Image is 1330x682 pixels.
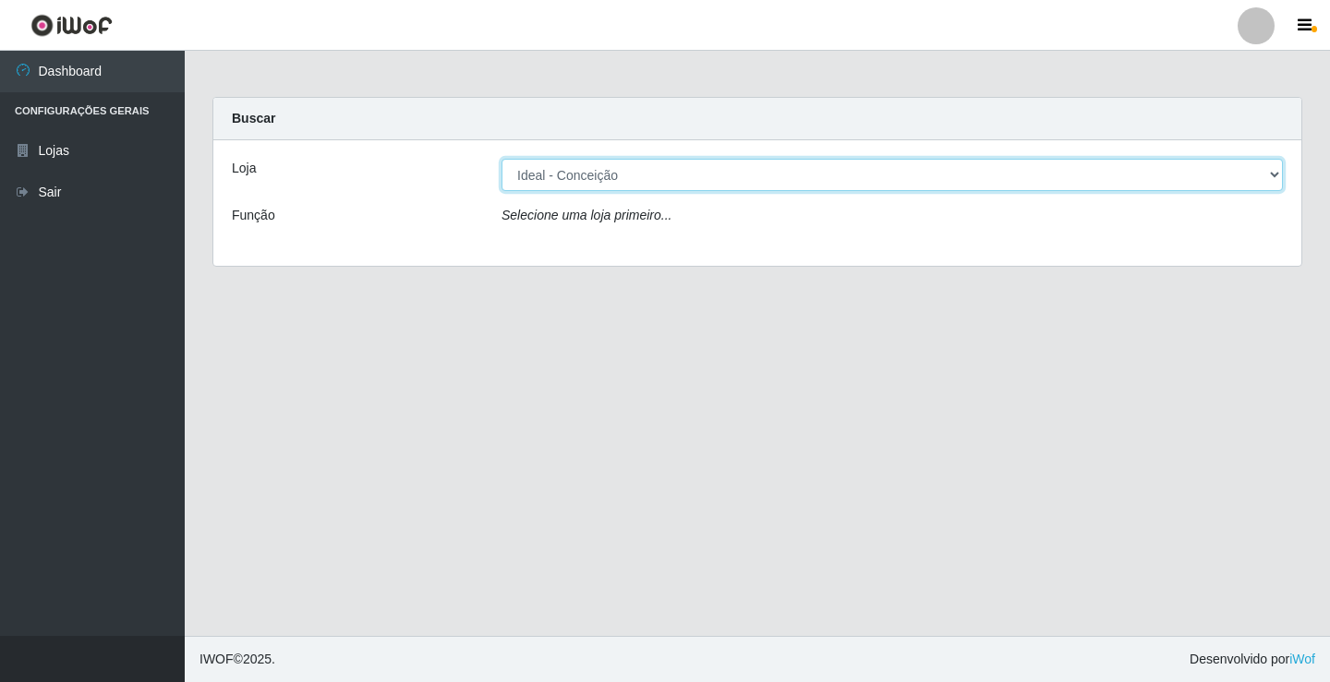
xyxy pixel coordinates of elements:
[232,159,256,178] label: Loja
[502,208,671,222] i: Selecione uma loja primeiro...
[199,652,234,666] span: IWOF
[1289,652,1315,666] a: iWof
[232,111,275,126] strong: Buscar
[30,14,113,37] img: CoreUI Logo
[1190,650,1315,669] span: Desenvolvido por
[232,206,275,225] label: Função
[199,650,275,669] span: © 2025 .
